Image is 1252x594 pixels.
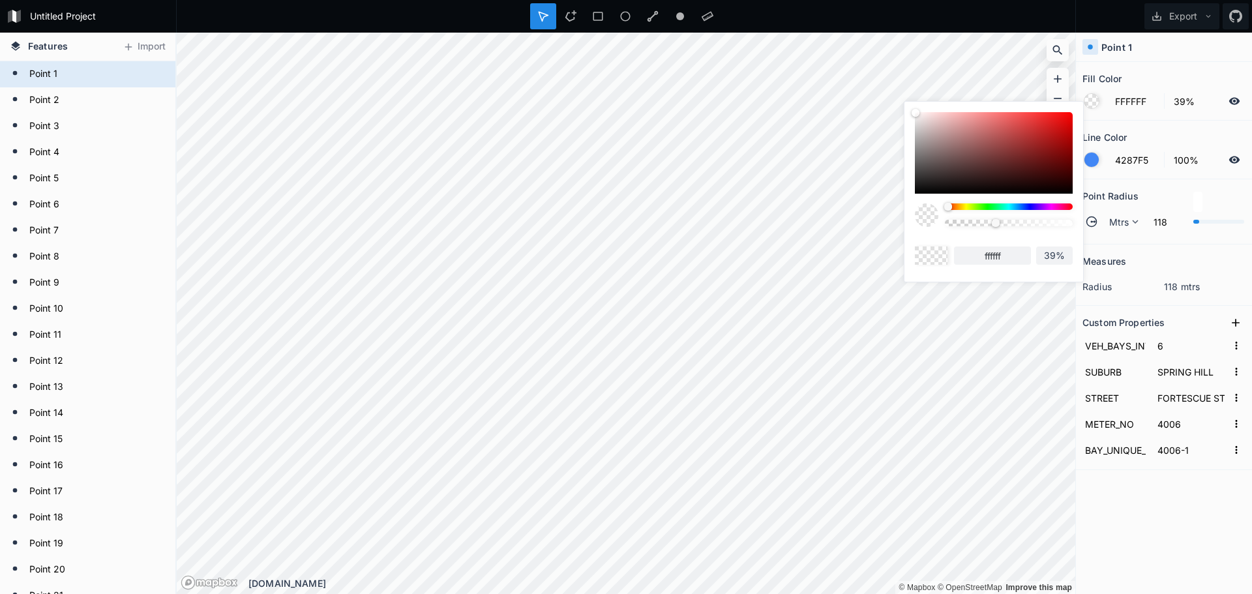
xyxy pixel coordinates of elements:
[1082,251,1126,271] h2: Measures
[1155,388,1227,408] input: Empty
[1144,3,1219,29] button: Export
[1082,127,1127,147] h2: Line Color
[1082,336,1148,355] input: Name
[1164,280,1245,293] dd: 118 mtrs
[1082,440,1148,460] input: Name
[28,39,68,53] span: Features
[1155,414,1227,434] input: Empty
[1082,186,1139,206] h2: Point Radius
[248,576,1075,590] div: [DOMAIN_NAME]
[1082,280,1164,293] dt: radius
[1082,312,1165,333] h2: Custom Properties
[1155,362,1227,381] input: Empty
[1082,414,1148,434] input: Name
[1155,440,1227,460] input: Empty
[116,37,172,57] button: Import
[938,583,1002,592] a: OpenStreetMap
[1155,336,1227,355] input: Empty
[181,575,238,590] a: Mapbox logo
[1082,68,1122,89] h2: Fill Color
[1082,388,1148,408] input: Name
[1109,215,1129,229] span: Mtrs
[1146,214,1187,230] input: 0
[1101,40,1132,54] h4: Point 1
[1082,362,1148,381] input: Name
[1006,583,1072,592] a: Map feedback
[899,583,935,592] a: Mapbox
